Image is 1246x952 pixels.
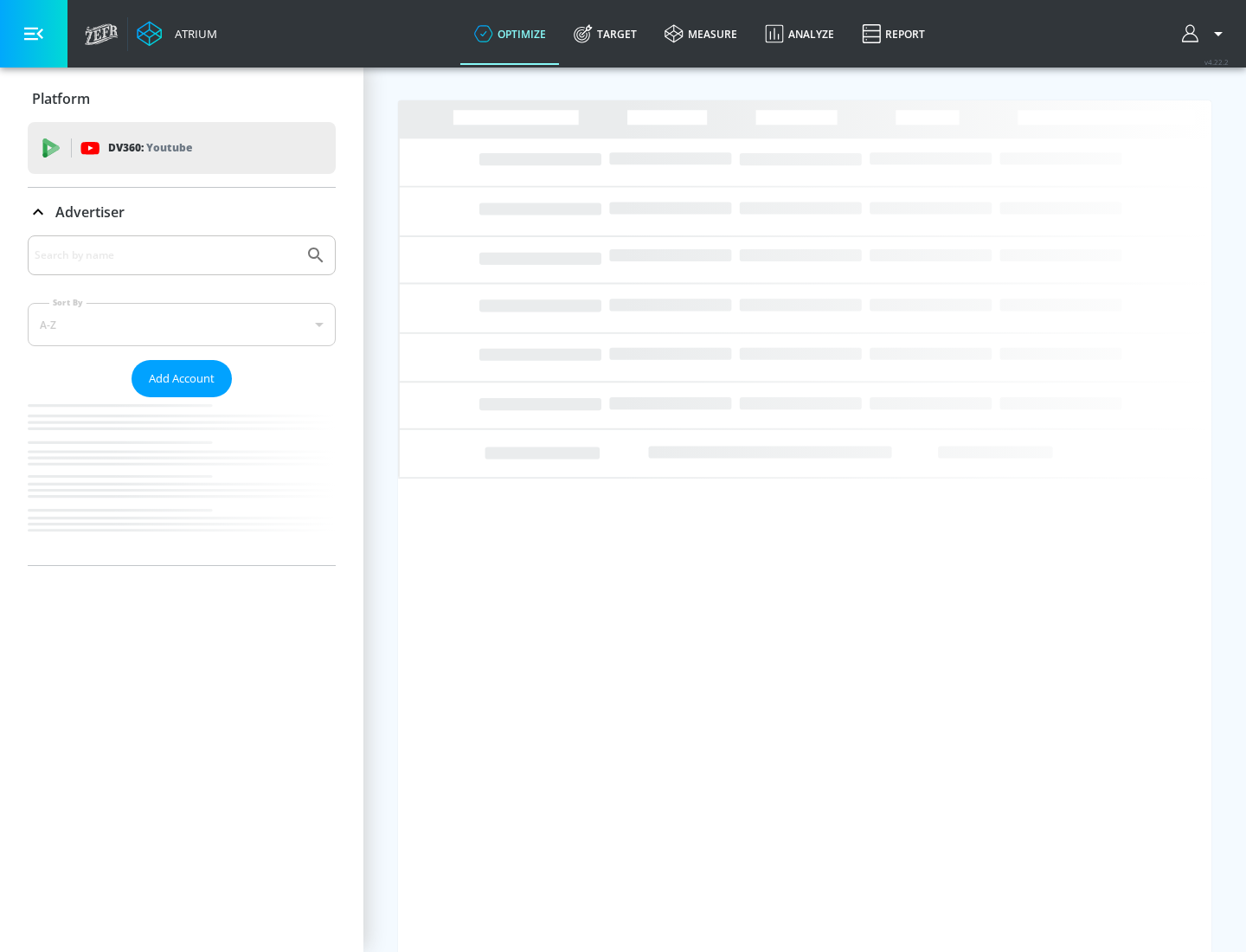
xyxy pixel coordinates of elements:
[49,297,87,308] label: Sort By
[108,138,192,158] p: DV360:
[28,188,336,236] div: Advertiser
[55,203,125,222] p: Advertiser
[460,3,560,65] a: optimize
[751,3,848,65] a: Analyze
[32,89,90,108] p: Platform
[28,74,336,123] div: Platform
[35,244,297,267] input: Search by name
[651,3,751,65] a: measure
[168,26,217,42] div: Atrium
[28,397,336,565] nav: list of Advertiser
[560,3,651,65] a: Target
[848,3,939,65] a: Report
[1204,57,1229,67] span: v 4.22.2
[132,360,232,397] button: Add Account
[28,235,336,565] div: Advertiser
[146,138,192,157] p: Youtube
[149,369,215,389] span: Add Account
[28,122,336,174] div: DV360: Youtube
[137,21,217,47] a: Atrium
[28,303,336,346] div: A-Z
